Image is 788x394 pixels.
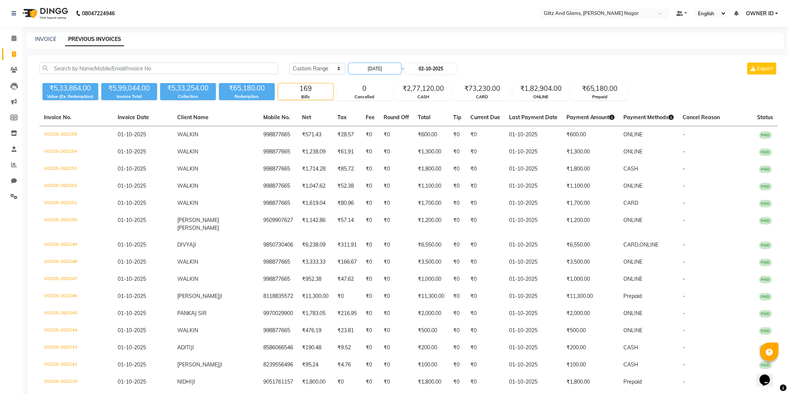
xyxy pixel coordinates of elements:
[259,212,298,236] td: 9509907627
[333,195,361,212] td: ₹80.96
[418,114,430,121] span: Total
[624,293,642,299] span: Prepaid
[298,195,333,212] td: ₹1,619.04
[177,148,198,155] span: WALKIN
[759,276,772,283] span: PAID
[466,339,505,356] td: ₹0
[505,126,562,144] td: 01-10-2025
[562,356,619,374] td: ₹100.00
[259,126,298,144] td: 998877665
[505,322,562,339] td: 01-10-2025
[449,374,466,391] td: ₹0
[263,114,290,121] span: Mobile No.
[562,288,619,305] td: ₹11,300.00
[562,322,619,339] td: ₹500.00
[118,182,146,189] span: 01-10-2025
[562,126,619,144] td: ₹600.00
[759,149,772,156] span: PAID
[259,236,298,254] td: 9850730406
[278,83,333,94] div: 169
[298,236,333,254] td: ₹6,238.09
[39,339,113,356] td: V/2025-26/2243
[683,200,685,206] span: -
[39,178,113,195] td: V/2025-26/2252
[177,378,192,385] span: NIDHI
[509,114,557,121] span: Last Payment Date
[449,339,466,356] td: ₹0
[624,217,643,223] span: ONLINE
[746,10,774,18] span: OWNER ID
[505,305,562,322] td: 01-10-2025
[453,114,461,121] span: Tip
[413,178,449,195] td: ₹1,100.00
[298,305,333,322] td: ₹1,783.05
[466,374,505,391] td: ₹0
[333,161,361,178] td: ₹85.72
[44,114,72,121] span: Invoice No.
[177,258,198,265] span: WALKIN
[160,93,216,100] div: Collection
[333,288,361,305] td: ₹0
[624,310,643,317] span: ONLINE
[379,322,413,339] td: ₹0
[333,212,361,236] td: ₹57.14
[42,93,98,100] div: Value (Ex. Redemption)
[683,241,685,248] span: -
[449,254,466,271] td: ₹0
[118,327,146,334] span: 01-10-2025
[455,94,510,100] div: CARD
[402,65,404,73] span: -
[572,94,627,100] div: Prepaid
[379,126,413,144] td: ₹0
[683,310,685,317] span: -
[566,114,615,121] span: Payment Amount
[379,236,413,254] td: ₹0
[361,322,379,339] td: ₹0
[466,212,505,236] td: ₹0
[379,178,413,195] td: ₹0
[101,93,157,100] div: Invoice Total
[361,161,379,178] td: ₹0
[39,63,278,74] input: Search by Name/Mobile/Email/Invoice No
[160,83,216,93] div: ₹5,33,254.00
[259,143,298,161] td: 998877665
[333,271,361,288] td: ₹47.62
[449,322,466,339] td: ₹0
[82,3,115,24] b: 08047224946
[466,305,505,322] td: ₹0
[466,271,505,288] td: ₹0
[624,327,643,334] span: ONLINE
[118,217,146,223] span: 01-10-2025
[683,344,685,351] span: -
[413,339,449,356] td: ₹200.00
[177,217,219,223] span: [PERSON_NAME]
[191,344,194,351] span: JI
[298,161,333,178] td: ₹1,714.28
[361,178,379,195] td: ₹0
[624,148,643,155] span: ONLINE
[177,276,198,282] span: WALKIN
[259,271,298,288] td: 998877665
[624,361,639,368] span: CASH
[683,148,685,155] span: -
[101,83,157,93] div: ₹5,99,044.00
[337,83,392,94] div: 0
[466,143,505,161] td: ₹0
[177,310,207,317] span: PANKAJ SIR
[259,195,298,212] td: 998877665
[177,327,198,334] span: WALKIN
[333,254,361,271] td: ₹166.67
[333,143,361,161] td: ₹61.91
[302,114,311,121] span: Net
[747,63,776,74] button: Export
[683,276,685,282] span: -
[466,288,505,305] td: ₹0
[118,131,146,138] span: 01-10-2025
[466,236,505,254] td: ₹0
[118,276,146,282] span: 01-10-2025
[118,258,146,265] span: 01-10-2025
[449,195,466,212] td: ₹0
[361,212,379,236] td: ₹0
[396,83,451,94] div: ₹2,77,120.00
[349,63,401,74] input: Start Date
